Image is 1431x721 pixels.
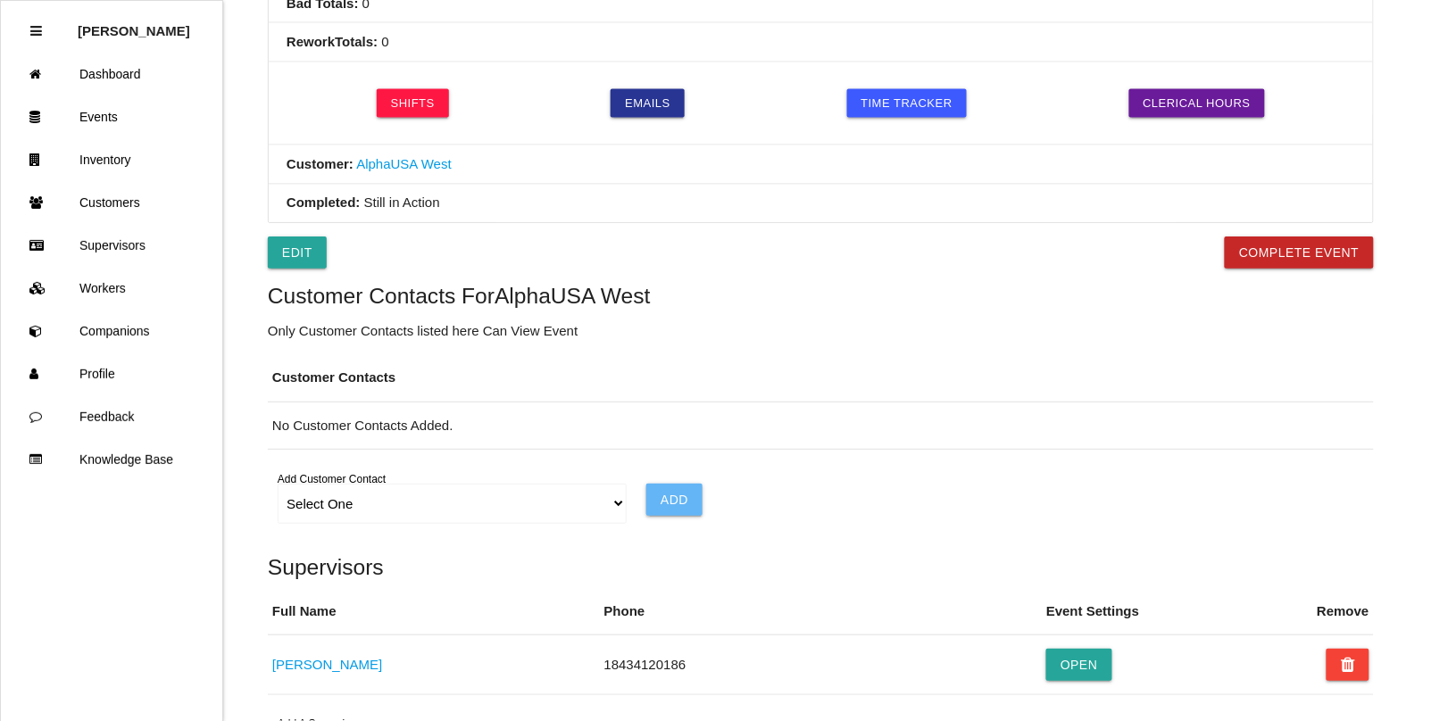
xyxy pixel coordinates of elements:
[1,352,222,395] a: Profile
[268,321,1374,342] p: Only Customer Contacts listed here Can View Event
[1046,649,1112,681] button: Open
[287,156,354,171] b: Customer:
[1313,588,1374,635] th: Remove
[1129,89,1266,118] a: Clerical Hours
[272,657,382,672] a: [PERSON_NAME]
[1,395,222,438] a: Feedback
[1,310,222,352] a: Companions
[278,471,386,487] label: Add Customer Contact
[268,402,1374,450] td: No Customer Contacts Added.
[1,138,222,181] a: Inventory
[1,95,222,138] a: Events
[600,588,1043,635] th: Phone
[287,34,378,49] b: Rework Totals :
[78,10,190,38] p: Rosie Blandino
[268,588,600,635] th: Full Name
[847,89,968,118] a: Time Tracker
[1225,236,1374,269] button: Complete Event
[377,89,449,118] a: Shifts
[1042,588,1249,635] th: Event Settings
[30,10,42,53] div: Close
[1,224,222,267] a: Supervisors
[1,181,222,224] a: Customers
[287,195,361,211] b: Completed:
[600,635,1043,695] td: 18434120186
[1,438,222,481] a: Knowledge Base
[356,156,451,171] a: AlphaUSA West
[1,267,222,310] a: Workers
[268,555,1374,579] h5: Supervisors
[1,53,222,95] a: Dashboard
[268,236,327,269] a: Edit
[269,23,1373,62] li: 0
[269,185,1373,223] li: Still in Action
[268,354,1374,402] th: Customer Contacts
[646,484,703,516] input: Add
[611,89,685,118] a: Emails
[268,284,1374,308] h5: Customer Contacts For AlphaUSA West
